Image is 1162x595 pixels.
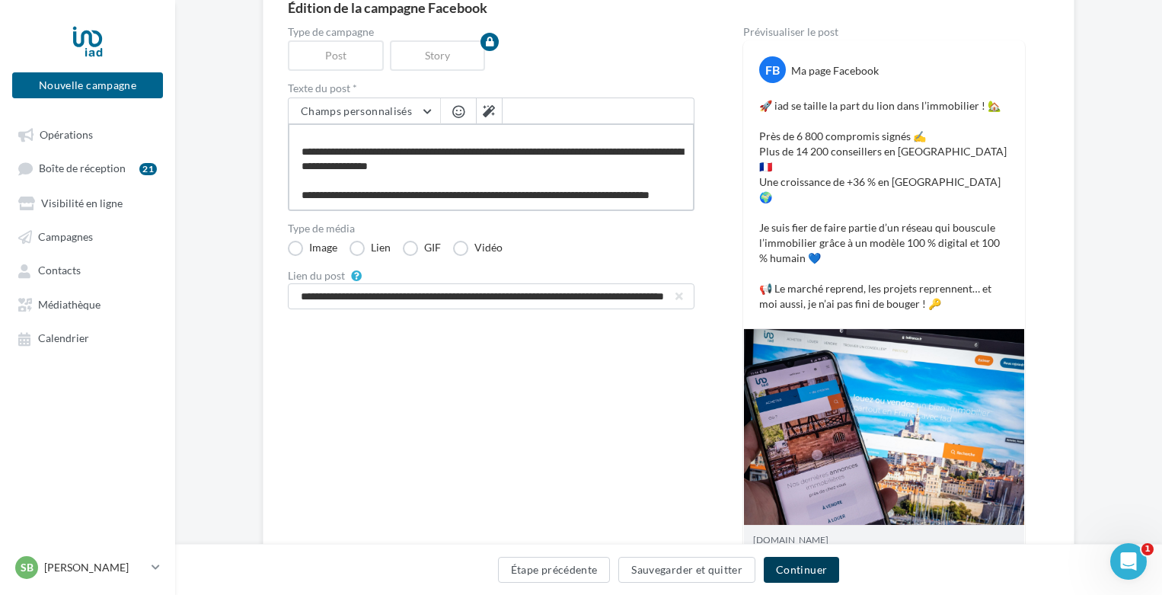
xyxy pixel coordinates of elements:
label: Image [288,241,337,256]
iframe: Intercom live chat [1110,543,1147,580]
p: 🚀 iad se taille la part du lion dans l’immobilier ! 🏡 Près de 6 800 compromis signés ✍️ Plus de 1... [759,98,1009,312]
a: Sb [PERSON_NAME] [12,553,163,582]
button: Étape précédente [498,557,611,583]
a: Médiathèque [9,290,166,318]
span: Champs personnalisés [301,104,412,117]
a: Campagnes [9,222,166,250]
div: Prévisualiser le post [743,27,1025,37]
span: Opérations [40,128,93,141]
label: GIF [403,241,441,256]
a: Visibilité en ligne [9,189,166,216]
a: Calendrier [9,324,166,351]
span: 1 [1141,543,1154,555]
label: Lien [350,241,391,256]
p: [PERSON_NAME] [44,560,145,575]
label: Lien du post [288,270,345,281]
div: Ma page Facebook [791,63,879,78]
span: Sb [21,560,34,575]
label: Type de média [288,223,694,234]
button: Sauvegarder et quitter [618,557,755,583]
button: Continuer [764,557,839,583]
span: Calendrier [38,332,89,345]
a: Opérations [9,120,166,148]
a: Contacts [9,256,166,283]
span: Campagnes [38,230,93,243]
span: Médiathèque [38,298,101,311]
div: FB [759,56,786,83]
span: Contacts [38,264,81,277]
div: [DOMAIN_NAME] [753,533,1015,546]
span: Boîte de réception [39,162,126,175]
a: Boîte de réception21 [9,154,166,182]
label: Texte du post * [288,83,694,94]
label: Type de campagne [288,27,694,37]
span: Visibilité en ligne [41,197,123,210]
label: Vidéo [453,241,503,256]
div: Édition de la campagne Facebook [288,1,1049,14]
button: Nouvelle campagne [12,72,163,98]
div: 21 [139,163,157,175]
button: Champs personnalisés [289,98,440,124]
